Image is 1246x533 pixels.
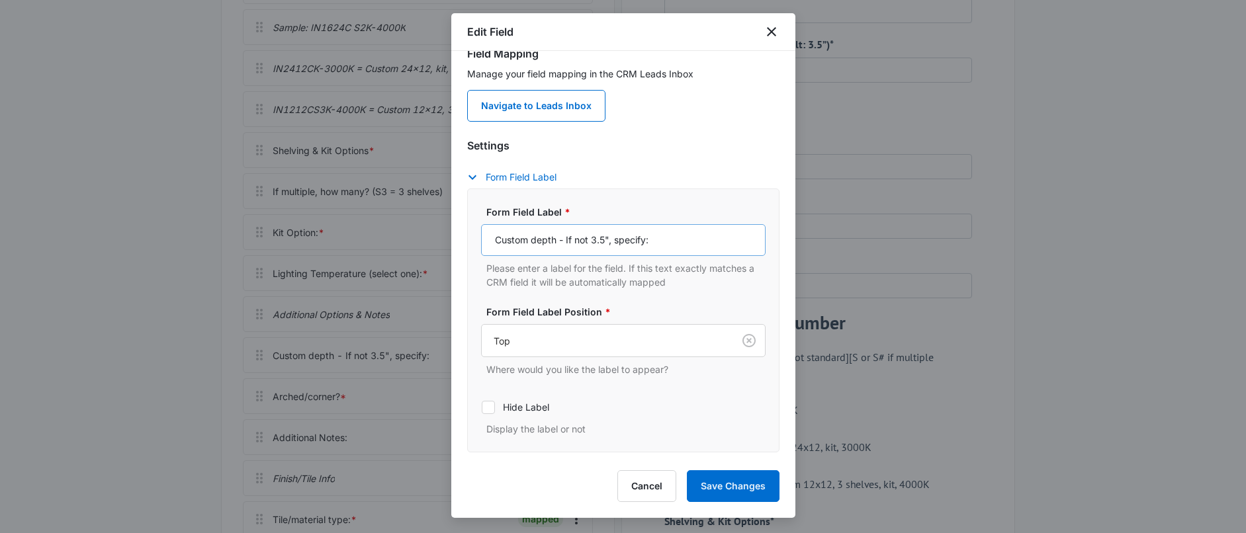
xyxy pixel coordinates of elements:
[617,470,676,502] button: Cancel
[467,90,605,122] a: Navigate to Leads Inbox
[486,422,766,436] p: Display the label or not
[486,362,766,376] p: Where would you like the label to appear?
[486,205,771,219] label: Form Field Label
[764,24,779,40] button: close
[467,67,779,81] p: Manage your field mapping in the CRM Leads Inbox
[738,330,760,351] button: Clear
[687,470,779,502] button: Save Changes
[467,24,513,40] h1: Edit Field
[467,138,779,153] h3: Settings
[467,46,779,61] h3: Field Mapping
[486,305,771,319] label: Form Field Label Position
[467,169,570,185] button: Form Field Label
[481,224,766,256] input: Form Field Label
[481,400,766,414] label: Hide Label
[486,261,766,289] p: Please enter a label for the field. If this text exactly matches a CRM field it will be automatic...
